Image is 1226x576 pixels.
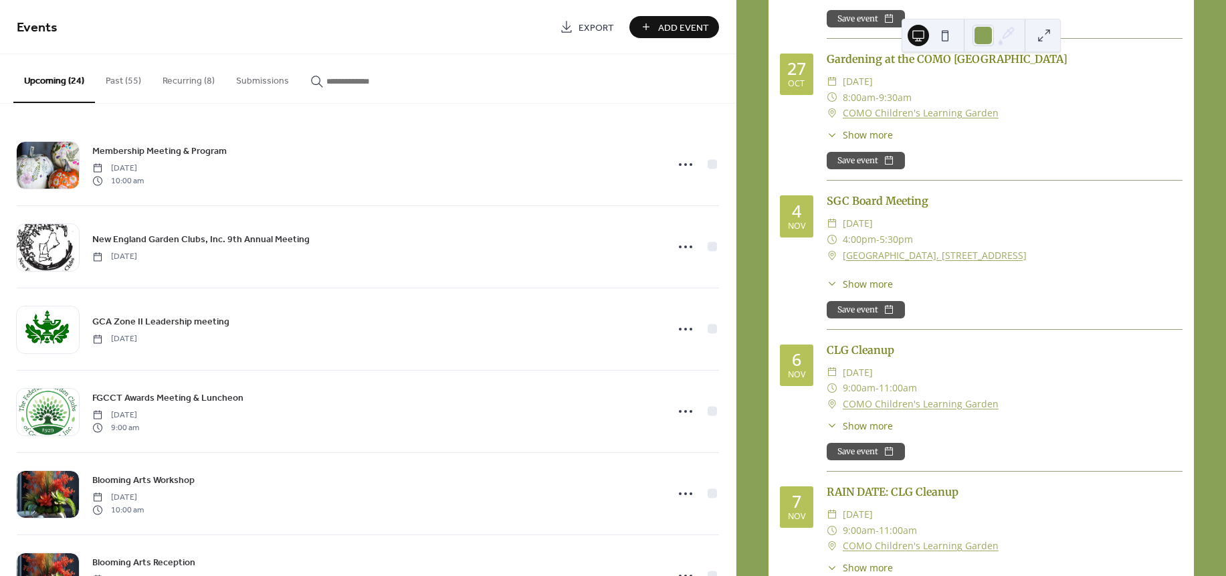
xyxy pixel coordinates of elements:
span: 9:00am [843,380,876,396]
span: 9:30am [879,90,912,106]
span: - [876,522,879,539]
span: 4:00pm [843,231,876,248]
button: Save event [827,152,905,169]
span: [DATE] [843,506,873,522]
span: Export [579,21,614,35]
a: Export [550,16,624,38]
a: COMO Children's Learning Garden [843,105,999,121]
div: ​ [827,365,837,381]
span: - [876,231,880,248]
div: ​ [827,231,837,248]
a: Blooming Arts Reception [92,555,195,570]
div: Gardening at the COMO [GEOGRAPHIC_DATA] [827,51,1183,67]
div: ​ [827,419,837,433]
span: - [876,90,879,106]
a: New England Garden Clubs, Inc. 9th Annual Meeting [92,231,310,247]
div: ​ [827,380,837,396]
div: ​ [827,105,837,121]
span: Add Event [658,21,709,35]
span: 9:00 am [92,421,139,434]
div: 6 [792,351,801,368]
span: Blooming Arts Workshop [92,474,195,488]
div: 27 [787,60,806,77]
span: [DATE] [92,251,137,263]
span: GCA Zone II Leadership meeting [92,315,229,329]
div: ​ [827,561,837,575]
a: Blooming Arts Workshop [92,472,195,488]
div: ​ [827,522,837,539]
div: 4 [792,203,801,219]
div: RAIN DATE: CLG Cleanup [827,484,1183,500]
span: Blooming Arts Reception [92,556,195,570]
a: FGCCT Awards Meeting & Luncheon [92,390,243,405]
span: New England Garden Clubs, Inc. 9th Annual Meeting [92,233,310,247]
button: Recurring (8) [152,54,225,102]
div: ​ [827,215,837,231]
span: 10:00 am [92,175,144,187]
span: Membership Meeting & Program [92,145,227,159]
span: 11:00am [879,522,917,539]
a: Membership Meeting & Program [92,143,227,159]
button: ​Show more [827,561,893,575]
div: ​ [827,277,837,291]
a: [GEOGRAPHIC_DATA], [STREET_ADDRESS] [843,248,1027,264]
div: ​ [827,90,837,106]
span: 8:00am [843,90,876,106]
span: [DATE] [843,215,873,231]
button: ​Show more [827,419,893,433]
button: Save event [827,301,905,318]
span: Show more [843,277,893,291]
button: Past (55) [95,54,152,102]
button: ​Show more [827,128,893,142]
div: ​ [827,538,837,554]
span: [DATE] [843,74,873,90]
button: Save event [827,10,905,27]
a: COMO Children's Learning Garden [843,396,999,412]
div: Nov [788,512,805,521]
a: GCA Zone II Leadership meeting [92,314,229,329]
button: Submissions [225,54,300,102]
span: Show more [843,561,893,575]
div: Nov [788,222,805,231]
span: 9:00am [843,522,876,539]
span: 5:30pm [880,231,913,248]
div: CLG Cleanup [827,342,1183,358]
button: Add Event [629,16,719,38]
div: SGC Board Meeting [827,193,1183,209]
span: - [876,380,879,396]
span: Show more [843,128,893,142]
div: Oct [788,80,805,88]
span: FGCCT Awards Meeting & Luncheon [92,391,243,405]
span: [DATE] [92,492,144,504]
span: [DATE] [92,409,139,421]
div: ​ [827,396,837,412]
span: Events [17,15,58,41]
span: [DATE] [92,333,137,345]
div: ​ [827,128,837,142]
span: 10:00 am [92,504,144,516]
span: [DATE] [92,163,144,175]
button: Upcoming (24) [13,54,95,103]
a: COMO Children's Learning Garden [843,538,999,554]
span: [DATE] [843,365,873,381]
div: ​ [827,506,837,522]
div: 7 [792,493,801,510]
div: ​ [827,74,837,90]
span: Show more [843,419,893,433]
button: Save event [827,443,905,460]
button: ​Show more [827,277,893,291]
div: ​ [827,248,837,264]
span: 11:00am [879,380,917,396]
div: Nov [788,371,805,379]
